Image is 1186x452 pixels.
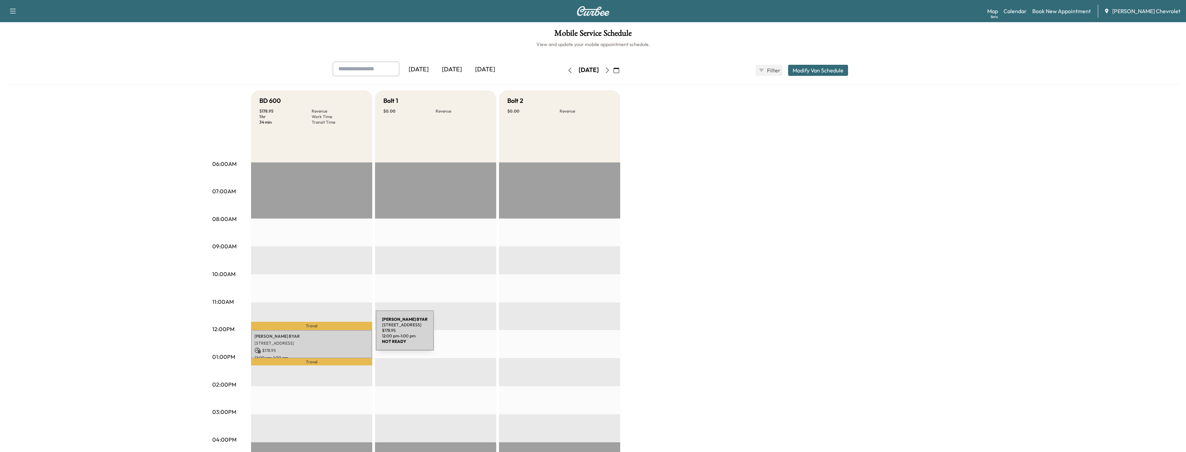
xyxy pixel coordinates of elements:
p: $ 0.00 [507,108,560,114]
p: 01:00PM [212,353,235,361]
a: Book New Appointment [1032,7,1091,15]
p: 11:00AM [212,298,234,306]
div: [DATE] [469,62,502,78]
p: 03:00PM [212,408,236,416]
p: $ 178.95 [255,347,369,354]
h5: Bolt 2 [507,96,523,106]
p: Travel [251,322,372,330]
p: [STREET_ADDRESS] [255,340,369,346]
a: Calendar [1004,7,1027,15]
p: Revenue [436,108,488,114]
p: 10:00AM [212,270,235,278]
p: $ 0.00 [383,108,436,114]
p: 09:00AM [212,242,237,250]
div: [DATE] [402,62,435,78]
div: [DATE] [435,62,469,78]
span: Filter [767,66,779,74]
p: 08:00AM [212,215,237,223]
h1: Mobile Service Schedule [7,29,1179,41]
span: [PERSON_NAME] Chevrolet [1112,7,1180,15]
p: Revenue [312,108,364,114]
p: 34 min [259,119,312,125]
p: $ 178.95 [259,108,312,114]
h5: Bolt 1 [383,96,398,106]
h6: View and update your mobile appointment schedule. [7,41,1179,48]
p: Transit Time [312,119,364,125]
img: Curbee Logo [577,6,610,16]
button: Filter [756,65,783,76]
p: 07:00AM [212,187,236,195]
button: Modify Van Schedule [788,65,848,76]
p: 04:00PM [212,435,237,444]
div: Beta [991,14,998,19]
p: 1 hr [259,114,312,119]
p: 02:00PM [212,380,236,389]
p: Work Time [312,114,364,119]
p: 06:00AM [212,160,237,168]
div: [DATE] [579,66,599,74]
p: Revenue [560,108,612,114]
p: 12:00PM [212,325,234,333]
p: [PERSON_NAME] BYAR [255,334,369,339]
h5: BD 600 [259,96,281,106]
p: 12:00 pm - 1:00 pm [255,355,369,361]
a: MapBeta [987,7,998,15]
p: Travel [251,358,372,366]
